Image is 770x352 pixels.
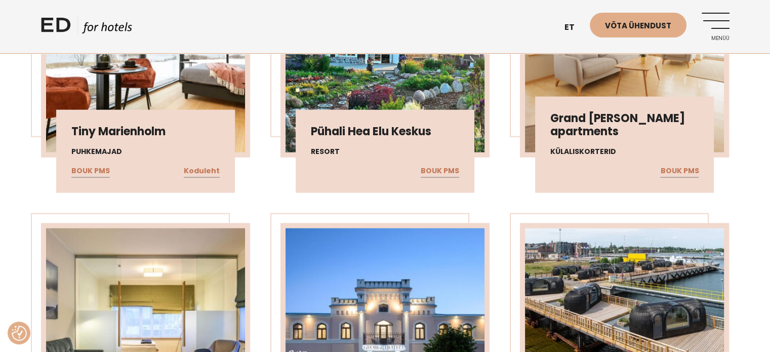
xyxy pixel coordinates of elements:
a: Võta ühendust [590,13,686,37]
h3: Pühali Hea Elu Keskus [311,125,459,138]
h4: Puhkemajad [71,146,220,157]
h3: Tiny Marienholm [71,125,220,138]
a: ED HOTELS [41,15,132,41]
a: BOUK PMS [421,165,459,178]
a: BOUK PMS [71,165,110,178]
a: BOUK PMS [660,165,699,178]
h4: Külaliskorterid [550,146,699,157]
span: Menüü [702,35,730,42]
a: et [559,15,590,40]
h4: Resort [311,146,459,157]
button: Nõusolekueelistused [12,326,27,341]
h3: Grand [PERSON_NAME] apartments [550,112,699,139]
a: Koduleht [184,165,220,178]
a: Menüü [702,13,730,41]
img: Revisit consent button [12,326,27,341]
